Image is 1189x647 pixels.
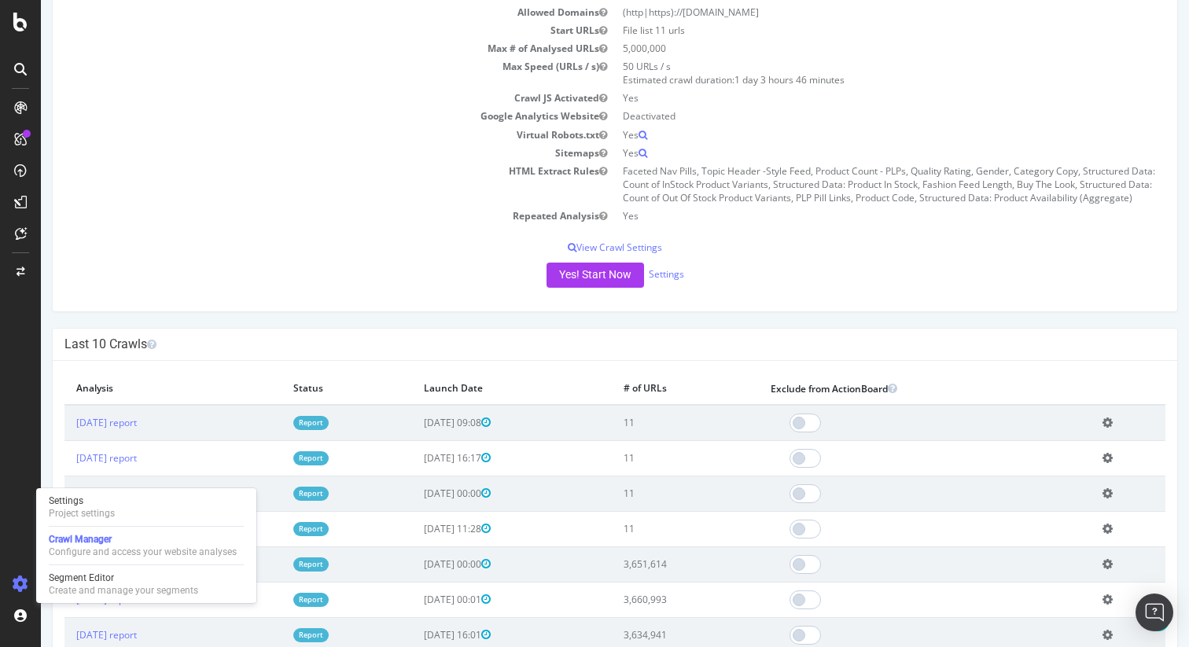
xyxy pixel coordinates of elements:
a: SettingsProject settings [42,493,250,521]
a: Settings [608,267,643,281]
span: [DATE] 16:01 [383,628,450,641]
h4: Last 10 Crawls [24,336,1125,352]
span: [DATE] 11:28 [383,522,450,535]
td: 11 [571,476,719,511]
a: Crawl ManagerConfigure and access your website analyses [42,531,250,560]
td: 11 [571,440,719,476]
td: Sitemaps [24,144,574,162]
a: Report [252,416,288,429]
div: Segment Editor [49,572,198,584]
a: Report [252,451,288,465]
div: Project settings [49,507,115,520]
td: Virtual Robots.txt [24,126,574,144]
span: [DATE] 00:01 [383,593,450,606]
span: 1 day 3 hours 46 minutes [694,73,804,86]
div: Settings [49,494,115,507]
td: Faceted Nav Pills, Topic Header -Style Feed, Product Count - PLPs, Quality Rating, Gender, Catego... [574,162,1125,207]
td: 5,000,000 [574,39,1125,57]
span: [DATE] 00:00 [383,557,450,571]
th: Exclude from ActionBoard [718,373,1050,405]
td: 50 URLs / s Estimated crawl duration: [574,57,1125,89]
td: Repeated Analysis [24,207,574,225]
a: [DATE] report [35,451,96,465]
td: Yes [574,144,1125,162]
td: File list 11 urls [574,21,1125,39]
button: Yes! Start Now [506,263,603,288]
div: Crawl Manager [49,533,237,546]
a: [DATE] report [35,522,96,535]
td: Yes [574,126,1125,144]
a: [DATE] report [35,628,96,641]
td: Max # of Analysed URLs [24,39,574,57]
td: 3,660,993 [571,582,719,617]
td: Allowed Domains [24,3,574,21]
a: [DATE] report [35,416,96,429]
td: 3,651,614 [571,546,719,582]
td: 11 [571,405,719,441]
span: [DATE] 16:17 [383,451,450,465]
a: Report [252,522,288,535]
div: Open Intercom Messenger [1136,594,1173,631]
td: Max Speed (URLs / s) [24,57,574,89]
p: View Crawl Settings [24,241,1125,254]
th: # of URLs [571,373,719,405]
a: Report [252,628,288,641]
th: Launch Date [371,373,571,405]
span: [DATE] 00:00 [383,487,450,500]
a: [DATE] report [35,593,96,606]
td: Yes [574,207,1125,225]
span: [DATE] 09:08 [383,416,450,429]
div: Create and manage your segments [49,584,198,597]
td: Deactivated [574,107,1125,125]
a: Report [252,557,288,571]
a: [DATE] report [35,557,96,571]
th: Status [241,373,371,405]
a: Report [252,593,288,606]
a: [DATE] #2 report [35,487,110,500]
div: Configure and access your website analyses [49,546,237,558]
a: Segment EditorCreate and manage your segments [42,570,250,598]
td: Crawl JS Activated [24,89,574,107]
td: 11 [571,511,719,546]
a: Report [252,487,288,500]
td: Start URLs [24,21,574,39]
th: Analysis [24,373,241,405]
td: Google Analytics Website [24,107,574,125]
td: (http|https)://[DOMAIN_NAME] [574,3,1125,21]
td: HTML Extract Rules [24,162,574,207]
td: Yes [574,89,1125,107]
